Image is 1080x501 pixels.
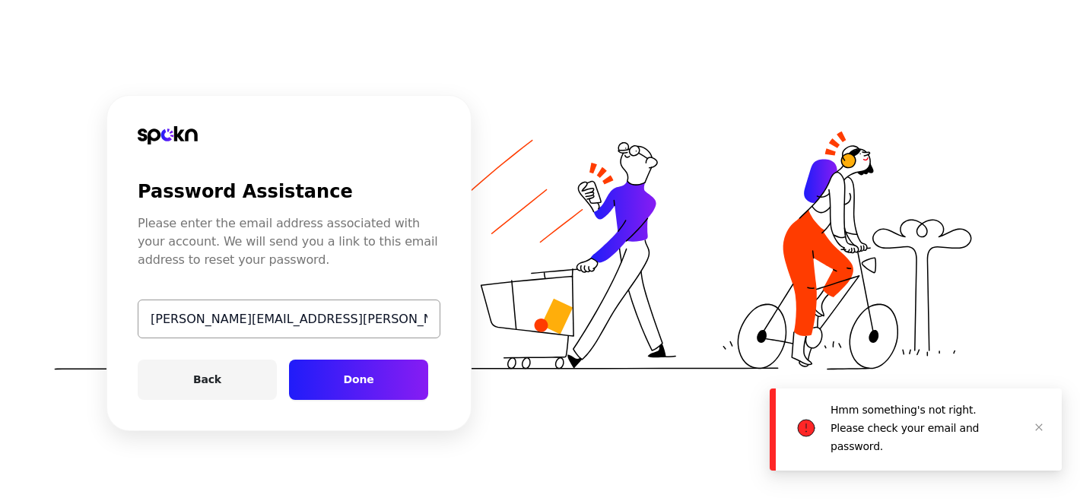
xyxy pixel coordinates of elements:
[1034,423,1043,432] span: close
[138,300,440,338] input: Enter work email
[138,181,353,203] h2: Password Assistance
[138,360,277,400] button: Back
[138,214,440,269] p: Please enter the email address associated with your account. We will send you a link to this emai...
[289,360,428,400] button: Done
[831,404,979,452] p: Hmm something's not right. Please check your email and password.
